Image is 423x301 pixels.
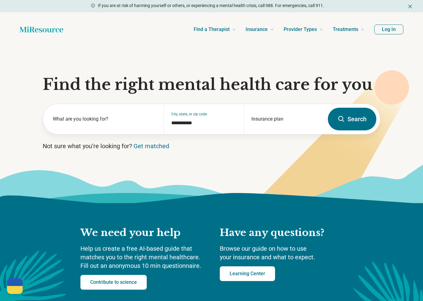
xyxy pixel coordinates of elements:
button: Dismiss [407,2,413,10]
button: Log In [374,25,403,34]
label: What are you looking for? [53,115,156,123]
h2: We need your help [80,226,208,239]
a: Home page [20,23,63,36]
a: Treatments [333,17,364,42]
h2: Have any questions? [220,226,343,239]
a: Learning Center [220,266,275,281]
a: Get matched [134,142,169,150]
a: Contribute to science [80,275,147,290]
p: If you are at risk of harming yourself or others, or experiencing a mental health crisis, call 98... [98,2,324,9]
p: Browse our guide on how to use your insurance and what to expect. [220,244,343,261]
a: Provider Types [284,17,323,42]
span: Treatments [333,25,358,34]
button: Search [328,108,376,130]
p: Not sure what you’re looking for? [43,142,380,150]
p: Help us create a free AI-based guide that matches you to the right mental healthcare. Fill out an... [80,244,208,270]
span: Find a Therapist [194,25,230,34]
a: Find a Therapist [194,17,236,42]
span: Insurance [246,25,268,34]
a: Insurance [246,17,274,42]
h1: Find the right mental health care for you [43,75,380,94]
span: Provider Types [284,25,317,34]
